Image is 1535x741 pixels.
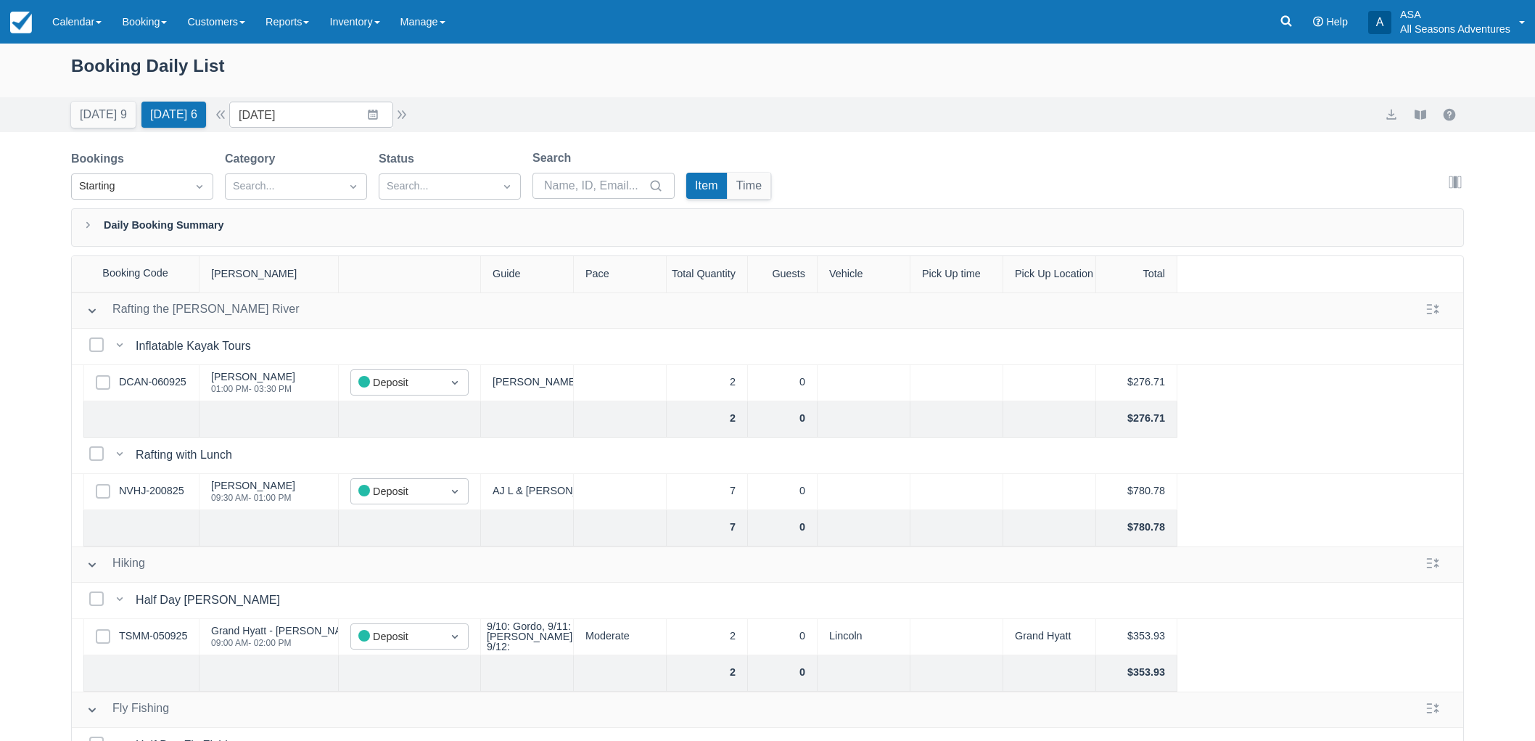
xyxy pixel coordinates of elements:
button: Hiking [81,552,151,578]
button: export [1383,106,1400,123]
div: $276.71 [1096,365,1177,401]
button: Item [686,173,727,199]
div: 09:00 AM - 02:00 PM [211,639,360,647]
div: [PERSON_NAME] [211,480,295,491]
div: 01:00 PM - 03:30 PM [211,385,295,393]
div: 7 [667,510,748,546]
div: Grand Hyatt [1003,619,1096,655]
label: Bookings [71,150,130,168]
span: Dropdown icon [500,179,514,194]
div: Pace [574,256,667,292]
div: Deposit [358,629,435,645]
div: 0 [748,474,818,510]
img: checkfront-main-nav-mini-logo.png [10,12,32,33]
div: $276.71 [1096,401,1177,438]
div: Starting [79,179,179,195]
p: ASA [1400,7,1510,22]
div: $353.93 [1096,619,1177,655]
div: A [1368,11,1391,34]
a: NVHJ-200825 [119,483,184,499]
div: Grand Hyatt - [PERSON_NAME] [211,626,360,636]
a: DCAN-060925 [119,374,186,390]
button: Time [728,173,771,199]
label: Status [379,150,420,168]
span: Dropdown icon [346,179,361,194]
div: Deposit [358,374,435,391]
div: 2 [667,619,748,655]
a: TSMM-050925 [119,629,187,644]
input: Name, ID, Email... [544,173,646,199]
div: 7 [667,474,748,510]
div: 0 [748,655,818,692]
div: $780.78 [1096,474,1177,510]
div: [PERSON_NAME] [199,256,339,292]
div: AJ L & [PERSON_NAME] [481,474,574,510]
div: 0 [748,365,818,401]
div: Pick Up time [910,256,1003,292]
span: Dropdown icon [192,179,207,194]
input: Date [229,102,393,128]
div: 0 [748,619,818,655]
p: All Seasons Adventures [1400,22,1510,36]
div: Total Quantity [667,256,748,292]
div: $353.93 [1096,655,1177,692]
div: Rafting with Lunch [136,446,238,464]
div: $780.78 [1096,510,1177,546]
div: Booking Code [72,256,199,292]
label: Search [532,150,577,167]
div: Pick Up Location [1003,256,1096,292]
label: Category [225,150,281,168]
button: Fly Fishing [81,697,175,723]
div: 2 [667,365,748,401]
div: 2 [667,655,748,692]
div: Booking Daily List [71,52,1464,94]
button: [DATE] 6 [141,102,206,128]
span: Dropdown icon [448,484,462,499]
div: Guide [481,256,574,292]
div: Vehicle [818,256,910,292]
div: Inflatable Kayak Tours [136,337,257,355]
div: Guests [748,256,818,292]
div: Daily Booking Summary [71,208,1464,247]
div: Total [1096,256,1177,292]
div: 0 [748,401,818,438]
button: [DATE] 9 [71,102,136,128]
div: Half Day [PERSON_NAME] [136,591,286,609]
div: Moderate [574,619,667,655]
div: Deposit [358,483,435,500]
span: Help [1326,16,1348,28]
div: [PERSON_NAME] [481,365,574,401]
div: 2 [667,401,748,438]
i: Help [1313,17,1323,27]
div: 9/10: Gordo, 9/11: [PERSON_NAME], 9/12: [487,621,575,652]
button: Rafting the [PERSON_NAME] River [81,298,305,324]
div: 09:30 AM - 01:00 PM [211,494,295,502]
span: Dropdown icon [448,375,462,390]
div: 0 [748,510,818,546]
span: Dropdown icon [448,629,462,644]
div: [PERSON_NAME] [211,372,295,382]
div: Lincoln [818,619,910,655]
